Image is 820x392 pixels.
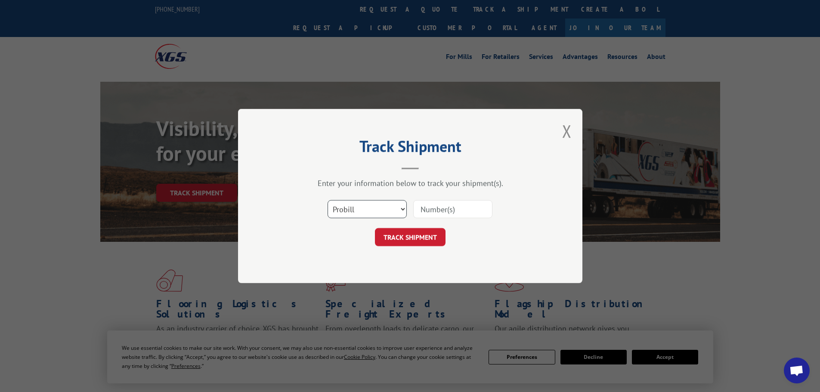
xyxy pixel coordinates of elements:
[375,228,446,246] button: TRACK SHIPMENT
[281,140,539,157] h2: Track Shipment
[413,200,492,218] input: Number(s)
[281,178,539,188] div: Enter your information below to track your shipment(s).
[562,120,572,142] button: Close modal
[784,358,810,383] div: Open chat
